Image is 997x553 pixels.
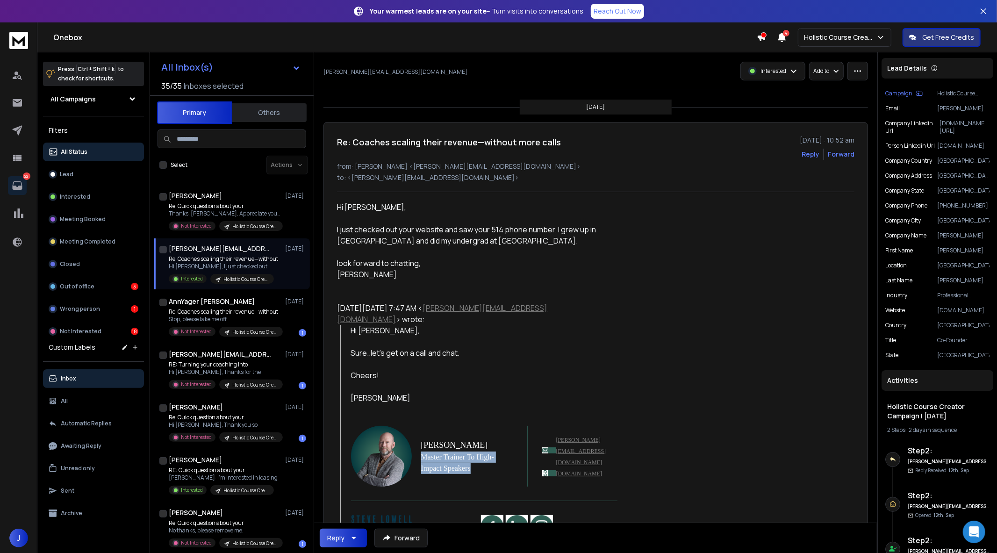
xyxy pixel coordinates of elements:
p: Closed [60,260,80,268]
h1: [PERSON_NAME] [169,191,222,201]
p: [DATE] [285,351,306,358]
p: Re: Coaches scaling their revenue—without [169,308,281,316]
button: Closed [43,255,144,273]
button: Awaiting Reply [43,437,144,455]
p: [DATE] [285,298,306,305]
p: Holistic Course Creator Campaign | [DATE] [232,381,277,388]
p: [DATE] [587,103,605,111]
button: All Status [43,143,144,161]
p: Not Interested [181,539,212,546]
button: J [9,529,28,547]
button: Others [232,102,307,123]
p: Country [885,322,906,329]
img: steve1-1-800x801-1.png [351,426,412,487]
p: Hi [PERSON_NAME], Thank you so [169,421,281,429]
p: Holistic Course Creator [804,33,876,42]
p: [PERSON_NAME] [937,247,990,254]
h6: [PERSON_NAME][EMAIL_ADDRESS][DOMAIN_NAME] [908,503,990,510]
p: Automatic Replies [61,420,112,427]
p: Not Interested [181,223,212,230]
p: Company Country [885,157,932,165]
div: [DATE][DATE] 7:47 AM < > wrote: [337,302,610,325]
p: – Turn visits into conversations [370,7,583,16]
button: Forward [374,529,428,547]
button: Not Interested18 [43,322,144,341]
h6: Step 2 : [908,490,990,501]
p: Interested [760,67,786,75]
div: | [887,426,988,434]
a: [DOMAIN_NAME] [556,470,603,477]
p: Interested [60,193,90,201]
h3: Custom Labels [49,343,95,352]
p: Campaign [885,90,912,97]
p: Meeting Completed [60,238,115,245]
p: Re: Quick question about your [169,202,281,210]
p: [PERSON_NAME][EMAIL_ADDRESS][DOMAIN_NAME] [323,68,467,76]
p: [GEOGRAPHIC_DATA] [937,322,990,329]
p: Archive [61,510,82,517]
img: Steve-Lowell-Logo-Files_06384e-small.png [351,515,412,523]
p: title [885,337,896,344]
div: 1 [299,382,306,389]
p: All Status [61,148,87,156]
p: Company Linkedin Url [885,120,940,135]
button: Sent [43,481,144,500]
p: Add to [813,67,829,75]
p: Reach Out Now [594,7,641,16]
div: [PERSON_NAME] [337,269,610,280]
a: Reach Out Now [591,4,644,19]
button: Lead [43,165,144,184]
p: Out of office [60,283,94,290]
p: Holistic Course Creator Campaign | [DATE] [232,434,277,441]
button: Campaign [885,90,923,97]
h1: Holistic Course Creator Campaign | [DATE] [887,402,988,421]
div: Hi [PERSON_NAME], [337,201,610,213]
p: [GEOGRAPHIC_DATA] [937,187,990,194]
button: Primary [157,101,232,124]
p: First Name [885,247,913,254]
h1: All Inbox(s) [161,63,213,72]
button: Out of office3 [43,277,144,296]
button: Reply [320,529,367,547]
h6: Step 2 : [908,445,990,456]
p: [DOMAIN_NAME] [937,307,990,314]
div: 18 [131,328,138,335]
h1: [PERSON_NAME] [169,455,222,465]
p: Company State [885,187,924,194]
h6: Step 2 : [908,535,990,546]
h1: All Campaigns [50,94,96,104]
p: Thanks, [PERSON_NAME]. Appreciate you reaching [169,210,281,217]
p: industry [885,292,907,299]
h1: [PERSON_NAME] [169,402,223,412]
p: Company Name [885,232,926,239]
p: [DATE] [285,403,306,411]
h3: Filters [43,124,144,137]
p: Holistic Course Creator Campaign | [DATE] [223,276,268,283]
button: All Inbox(s) [154,58,308,77]
p: [DATE] [285,192,306,200]
button: Wrong person1 [43,300,144,318]
div: Reply [327,533,344,543]
a: 22 [8,176,27,195]
span: 12th, Sep [933,512,954,518]
p: Holistic Course Creator Campaign | [DATE] [937,90,990,97]
p: Hi [PERSON_NAME], Thanks for the [169,368,281,376]
p: [PHONE_NUMBER] [937,202,990,209]
img: linkedin [506,515,528,538]
p: Awaiting Reply [61,442,101,450]
p: Not Interested [181,328,212,335]
p: Company Address [885,172,932,180]
p: Re: Quick question about your [169,414,281,421]
p: [DATE] [285,509,306,517]
p: Last Name [885,277,912,284]
h1: [PERSON_NAME][EMAIL_ADDRESS][DOMAIN_NAME] [169,350,272,359]
p: Hi [PERSON_NAME], I just checked out [169,263,278,270]
span: 12th, Sep [948,467,969,474]
p: Interested [181,275,203,282]
button: Inbox [43,369,144,388]
p: No thanks, please remove me. [169,527,281,534]
p: Person Linkedin Url [885,142,935,150]
span: 2 days in sequence [909,426,957,434]
p: [DATE] : 10:52 am [800,136,854,145]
